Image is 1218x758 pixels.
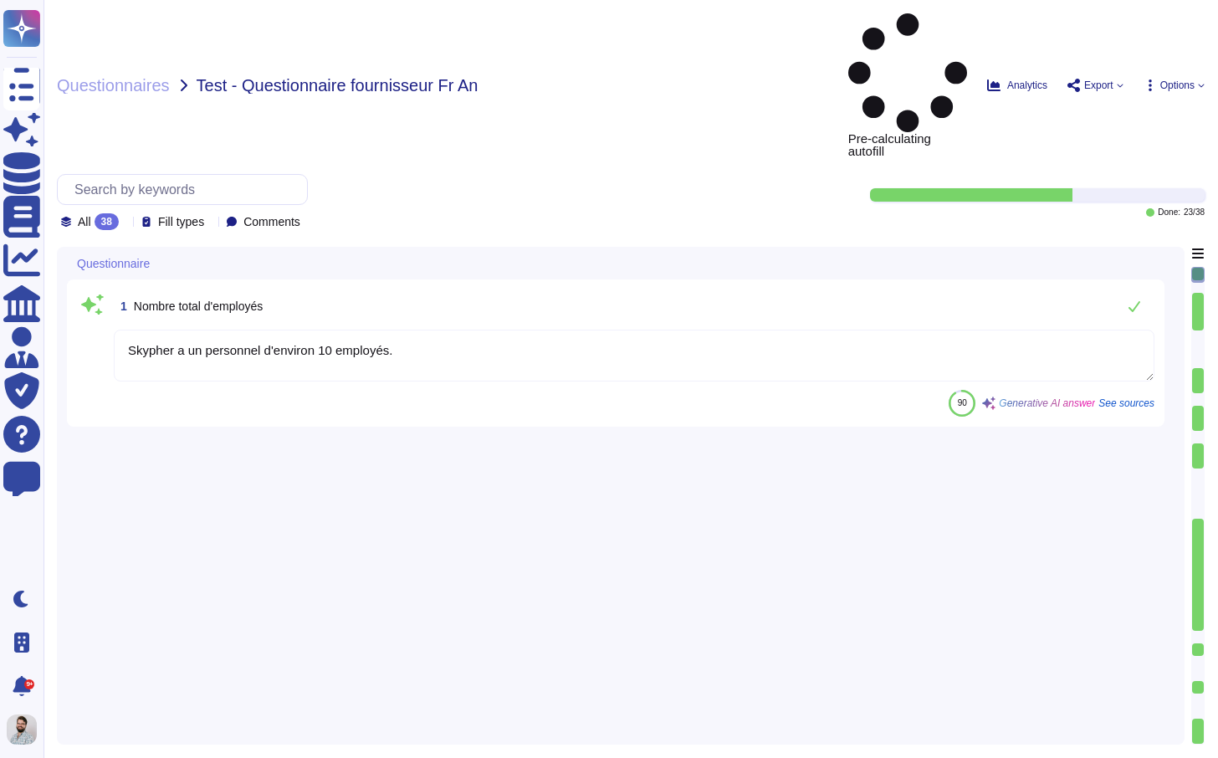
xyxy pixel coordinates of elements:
[197,77,478,94] span: Test - Questionnaire fournisseur Fr An
[987,79,1047,92] button: Analytics
[114,300,127,312] span: 1
[78,216,91,228] span: All
[66,175,307,204] input: Search by keywords
[958,398,967,407] span: 90
[134,300,263,313] span: Nombre total d'employés
[114,330,1154,382] textarea: Skypher a un personnel d'environ 10 employés.
[7,714,37,745] img: user
[243,216,300,228] span: Comments
[1184,208,1205,217] span: 23 / 38
[57,77,170,94] span: Questionnaires
[1158,208,1180,217] span: Done:
[1098,398,1154,408] span: See sources
[24,679,34,689] div: 9+
[95,213,119,230] div: 38
[1084,80,1113,90] span: Export
[77,258,150,269] span: Questionnaire
[158,216,204,228] span: Fill types
[848,13,967,157] span: Pre-calculating autofill
[3,711,49,748] button: user
[1160,80,1195,90] span: Options
[999,398,1095,408] span: Generative AI answer
[1007,80,1047,90] span: Analytics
